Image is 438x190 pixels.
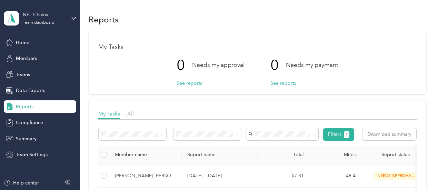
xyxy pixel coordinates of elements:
div: NFL Chains [23,11,66,18]
span: Report status [367,152,425,158]
div: Miles [315,152,356,158]
p: 0 [270,51,286,80]
button: Help center [4,179,39,187]
h1: Reports [89,16,119,23]
button: See reports [270,80,296,87]
button: Filters1 [323,128,355,141]
span: Members [16,55,37,62]
h1: My Tasks [98,43,417,51]
p: 0 [177,51,192,80]
span: My Tasks [98,110,120,117]
iframe: Everlance-gr Chat Button Frame [399,151,438,190]
span: Data Exports [16,87,45,94]
p: [DATE] - [DATE] [187,172,252,180]
span: Reports [16,103,33,110]
span: All [127,110,134,117]
span: Team Settings [16,151,48,158]
th: Member name [109,146,182,164]
span: Teams [16,71,30,78]
button: 1 [344,131,350,138]
div: Team dashboard [23,21,54,25]
div: Member name [115,152,176,158]
span: Home [16,39,29,46]
span: needs approval [374,172,417,180]
span: 1 [346,132,348,138]
div: [PERSON_NAME] [PERSON_NAME] [115,172,176,180]
button: See reports [177,80,202,87]
span: Summary [16,135,37,142]
p: Needs my payment [286,61,338,69]
td: $7.31 [258,164,309,188]
th: Report name [182,146,258,164]
span: Compliance [16,119,43,126]
button: Download summary [362,128,416,140]
div: Total [263,152,304,158]
p: Needs my approval [192,61,245,69]
td: 48.4 [309,164,361,188]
